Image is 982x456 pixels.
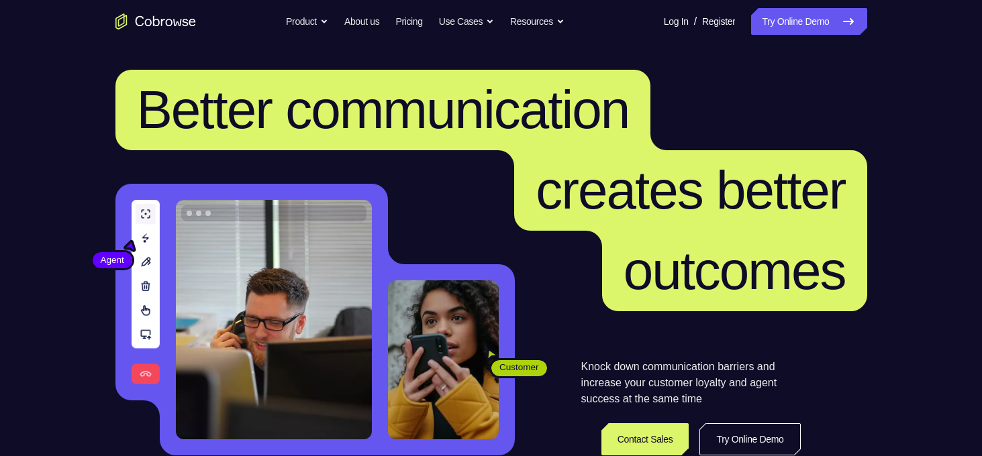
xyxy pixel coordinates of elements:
[286,8,328,35] button: Product
[344,8,379,35] a: About us
[388,280,499,439] img: A customer holding their phone
[581,359,801,407] p: Knock down communication barriers and increase your customer loyalty and agent success at the sam...
[694,13,697,30] span: /
[664,8,689,35] a: Log In
[395,8,422,35] a: Pricing
[751,8,867,35] a: Try Online Demo
[510,8,564,35] button: Resources
[137,80,630,139] span: Better communication
[176,200,372,439] img: A customer support agent talking on the phone
[115,13,196,30] a: Go to the home page
[439,8,494,35] button: Use Cases
[699,423,800,455] a: Try Online Demo
[536,160,845,220] span: creates better
[624,241,846,300] span: outcomes
[702,8,735,35] a: Register
[601,423,689,455] a: Contact Sales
